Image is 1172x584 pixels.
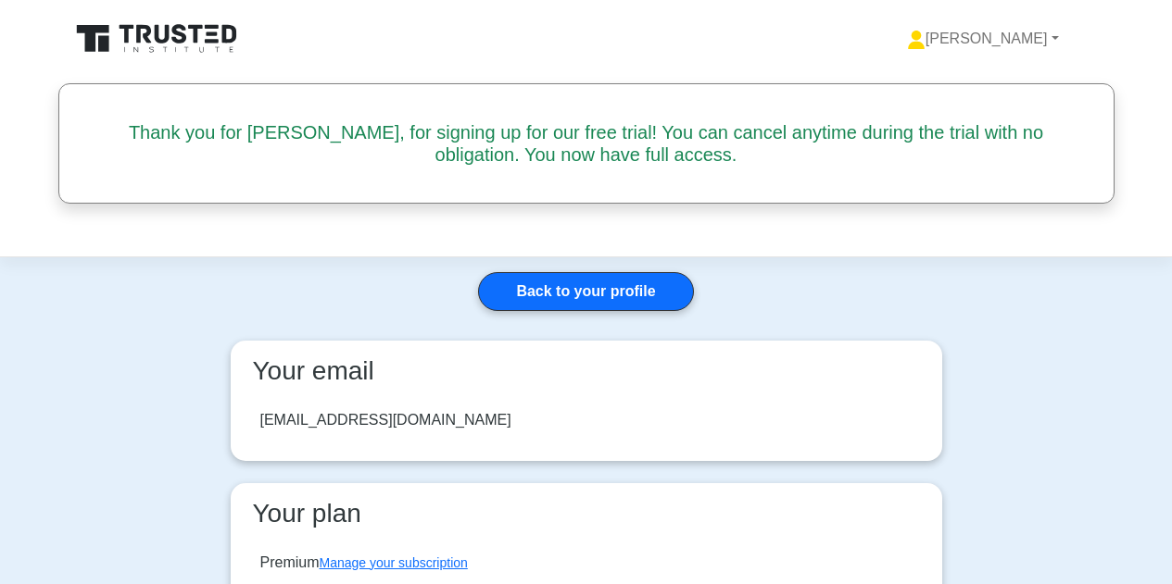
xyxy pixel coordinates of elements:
[478,272,693,311] a: Back to your profile
[260,552,468,574] div: Premium
[246,355,927,387] h3: Your email
[100,121,1073,166] h5: Thank you for [PERSON_NAME], for signing up for our free trial! You can cancel anytime during the...
[863,20,1103,57] a: [PERSON_NAME]
[320,555,468,570] a: Manage your subscription
[260,409,511,431] div: [EMAIL_ADDRESS][DOMAIN_NAME]
[246,498,927,529] h3: Your plan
